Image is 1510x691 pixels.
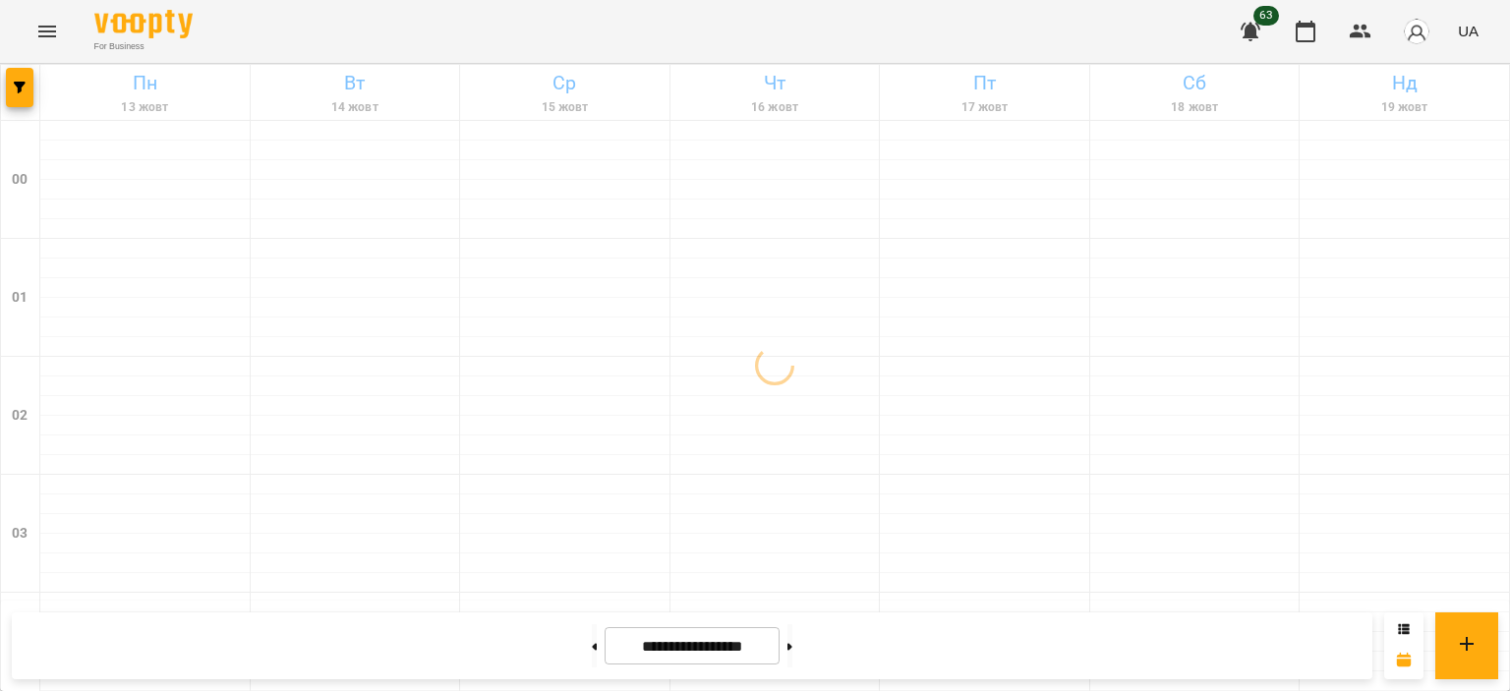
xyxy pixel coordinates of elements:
[24,8,71,55] button: Menu
[1093,68,1297,98] h6: Сб
[43,98,247,117] h6: 13 жовт
[1303,98,1506,117] h6: 19 жовт
[1253,6,1279,26] span: 63
[94,40,193,53] span: For Business
[94,10,193,38] img: Voopty Logo
[1093,98,1297,117] h6: 18 жовт
[1403,18,1430,45] img: avatar_s.png
[673,68,877,98] h6: Чт
[254,98,457,117] h6: 14 жовт
[12,169,28,191] h6: 00
[12,523,28,545] h6: 03
[1303,68,1506,98] h6: Нд
[1450,13,1486,49] button: UA
[12,287,28,309] h6: 01
[673,98,877,117] h6: 16 жовт
[883,68,1086,98] h6: Пт
[254,68,457,98] h6: Вт
[1458,21,1479,41] span: UA
[463,98,667,117] h6: 15 жовт
[43,68,247,98] h6: Пн
[883,98,1086,117] h6: 17 жовт
[463,68,667,98] h6: Ср
[12,405,28,427] h6: 02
